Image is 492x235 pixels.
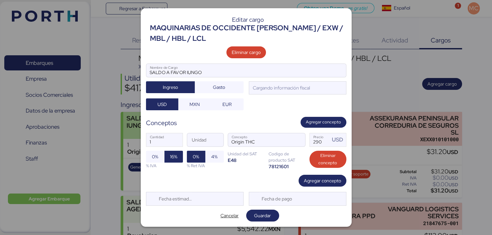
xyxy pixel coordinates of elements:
button: 0% [187,151,205,163]
span: Gasto [213,83,225,91]
div: USD [332,136,346,144]
span: 16% [170,153,177,161]
input: Cantidad [146,133,183,146]
span: Eliminar cargo [232,48,261,56]
button: ConceptoConcepto [291,135,305,148]
button: USD [146,98,179,110]
span: 0% [193,153,199,161]
div: Cargando información fiscal [252,84,310,91]
div: % Ret IVA [187,163,224,169]
button: Cancelar [213,210,246,222]
span: 0% [152,153,158,161]
div: Codigo de producto SAT [269,151,305,163]
button: Guardar [246,210,279,222]
button: Eliminar concepto [309,151,346,168]
button: Eliminar cargo [226,46,266,58]
input: Unidad [187,133,223,146]
span: 4% [211,153,217,161]
button: EUR [211,98,244,110]
span: USD [158,100,167,108]
div: Editar cargo [150,17,346,23]
button: Gasto [195,81,244,93]
div: Unidad del SAT [228,151,265,157]
button: 16% [164,151,183,163]
div: E48 [228,157,265,163]
div: MAQUINARIAS DE OCCIDENTE [PERSON_NAME] / EXW / MBL / HBL / LCL [150,23,346,44]
button: Ingreso [146,81,195,93]
span: Agregar concepto [306,118,341,126]
button: Agregar concepto [299,175,346,187]
button: 0% [146,151,164,163]
span: Ingreso [163,83,178,91]
button: MXN [178,98,211,110]
button: 4% [205,151,224,163]
span: Cancelar [220,212,239,220]
div: 78121601 [269,163,305,170]
span: Guardar [254,212,271,220]
span: EUR [222,100,232,108]
div: % IVA [146,163,183,169]
button: Agregar concepto [301,117,346,128]
input: Precio [310,133,330,146]
input: Nombre de Cargo [146,64,346,77]
span: Eliminar concepto [315,152,341,167]
input: Concepto [228,133,289,146]
span: Agregar concepto [304,177,341,185]
span: MXN [189,100,200,108]
div: Conceptos [146,118,177,128]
